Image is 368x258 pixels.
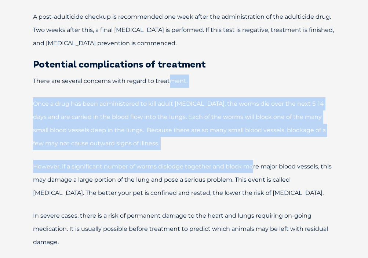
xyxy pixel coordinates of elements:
[33,58,206,70] span: Potential complications of treatment
[33,163,332,196] span: However, if a significant number of worms dislodge together and block more major blood vessels, t...
[33,212,328,246] span: In severe cases, there is a risk of permanent damage to the heart and lungs requiring on-going me...
[33,13,334,47] span: A post-adulticide checkup is recommended one week after the administration of the adulticide drug...
[33,77,187,84] span: There are several concerns with regard to treatment.
[33,100,326,147] span: Once a drug has been administered to kill adult [MEDICAL_DATA], the worms die over the next 5-14 ...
